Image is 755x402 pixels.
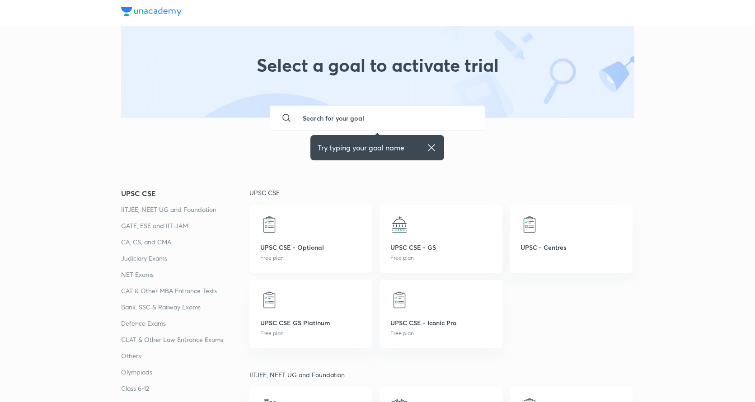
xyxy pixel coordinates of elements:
a: Defence Exams [121,318,249,329]
img: UPSC - Centres [521,215,539,234]
a: Others [121,351,249,361]
a: Judiciary Exams [121,253,249,264]
img: UPSC CSE - Optional [260,215,278,234]
a: Unacademy [121,7,182,19]
p: IITJEE, NEET UG and Foundation [249,370,634,379]
a: UPSC CSE [121,188,249,199]
img: UPSC CSE - Iconic Pro [390,291,408,309]
a: IITJEE, NEET UG and Foundation [121,204,249,215]
a: CAT & Other MBA Entrance Tests [121,285,249,296]
a: CA, CS, and CMA [121,237,249,248]
p: UPSC CSE - Optional [260,243,361,252]
a: CLAT & Other Law Entrance Exams [121,334,249,345]
img: UPSC CSE - GS [390,215,408,234]
p: UPSC - Centres [521,243,622,252]
a: Olympiads [121,367,249,378]
p: UPSC CSE [249,188,634,197]
p: Free plan [390,254,492,262]
a: NET Exams [121,269,249,280]
p: UPSC CSE - GS [390,243,492,252]
p: Free plan [390,329,492,337]
a: GATE, ESE and IIT-JAM [121,220,249,231]
a: Class 6-12 [121,383,249,394]
a: Bank, SSC & Railway Exams [121,302,249,313]
p: UPSC CSE - Iconic Pro [390,318,492,327]
h1: Select a goal to activate trial [257,54,499,87]
img: UPSC CSE GS Platinum [260,291,278,309]
div: Try typing your goal name [318,142,437,153]
img: Unacademy [121,7,182,16]
p: Free plan [260,329,361,337]
p: Free plan [260,254,361,262]
p: UPSC CSE GS Platinum [260,318,361,327]
input: Search for your goal [295,106,478,130]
